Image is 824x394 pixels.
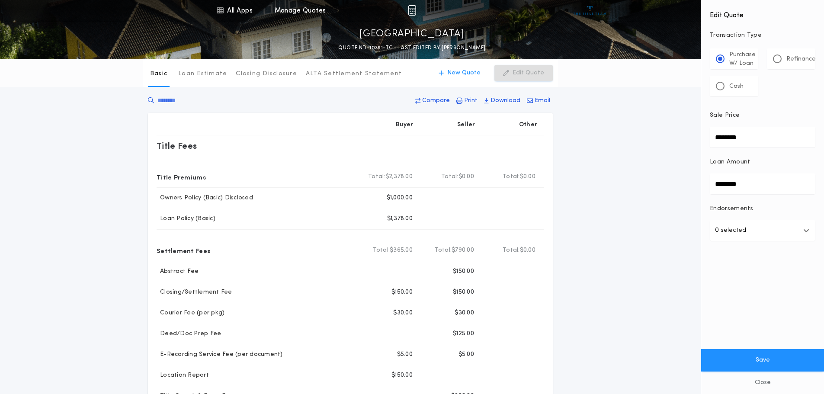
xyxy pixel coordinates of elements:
[453,288,474,297] p: $150.00
[520,173,535,181] span: $0.00
[385,173,413,181] span: $2,378.00
[447,69,481,77] p: New Quote
[454,93,480,109] button: Print
[520,246,535,255] span: $0.00
[338,44,485,52] p: QUOTE ND-10391-TC - LAST EDITED BY [PERSON_NAME]
[729,51,756,68] p: Purchase W/ Loan
[452,246,474,255] span: $790.00
[157,350,283,359] p: E-Recording Service Fee (per document)
[435,246,452,255] b: Total:
[178,70,227,78] p: Loan Estimate
[157,170,206,184] p: Title Premiums
[453,267,474,276] p: $150.00
[535,96,550,105] p: Email
[786,55,816,64] p: Refinance
[391,371,413,380] p: $150.00
[408,5,416,16] img: img
[710,205,815,213] p: Endorsements
[368,173,385,181] b: Total:
[457,121,475,129] p: Seller
[458,350,474,359] p: $5.00
[413,93,452,109] button: Compare
[464,96,478,105] p: Print
[701,372,824,394] button: Close
[574,6,606,15] img: vs-icon
[157,215,215,223] p: Loan Policy (Basic)
[519,121,537,129] p: Other
[710,31,815,40] p: Transaction Type
[710,127,815,147] input: Sale Price
[387,215,413,223] p: $1,378.00
[710,111,740,120] p: Sale Price
[710,173,815,194] input: Loan Amount
[710,5,815,21] h4: Edit Quote
[441,173,458,181] b: Total:
[715,225,746,236] p: 0 selected
[710,158,750,167] p: Loan Amount
[430,65,489,81] button: New Quote
[157,194,253,202] p: Owners Policy (Basic) Disclosed
[494,65,553,81] button: Edit Quote
[397,350,413,359] p: $5.00
[359,27,465,41] p: [GEOGRAPHIC_DATA]
[458,173,474,181] span: $0.00
[157,139,197,153] p: Title Fees
[157,243,210,257] p: Settlement Fees
[503,173,520,181] b: Total:
[157,330,221,338] p: Deed/Doc Prep Fee
[306,70,402,78] p: ALTA Settlement Statement
[396,121,413,129] p: Buyer
[157,267,199,276] p: Abstract Fee
[491,96,520,105] p: Download
[729,82,744,91] p: Cash
[513,69,544,77] p: Edit Quote
[390,246,413,255] span: $365.00
[453,330,474,338] p: $125.00
[503,246,520,255] b: Total:
[710,220,815,241] button: 0 selected
[481,93,523,109] button: Download
[157,309,224,317] p: Courier Fee (per pkg)
[455,309,474,317] p: $30.00
[391,288,413,297] p: $150.00
[422,96,450,105] p: Compare
[701,349,824,372] button: Save
[157,371,209,380] p: Location Report
[157,288,232,297] p: Closing/Settlement Fee
[524,93,553,109] button: Email
[393,309,413,317] p: $30.00
[150,70,167,78] p: Basic
[387,194,413,202] p: $1,000.00
[373,246,390,255] b: Total:
[236,70,297,78] p: Closing Disclosure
